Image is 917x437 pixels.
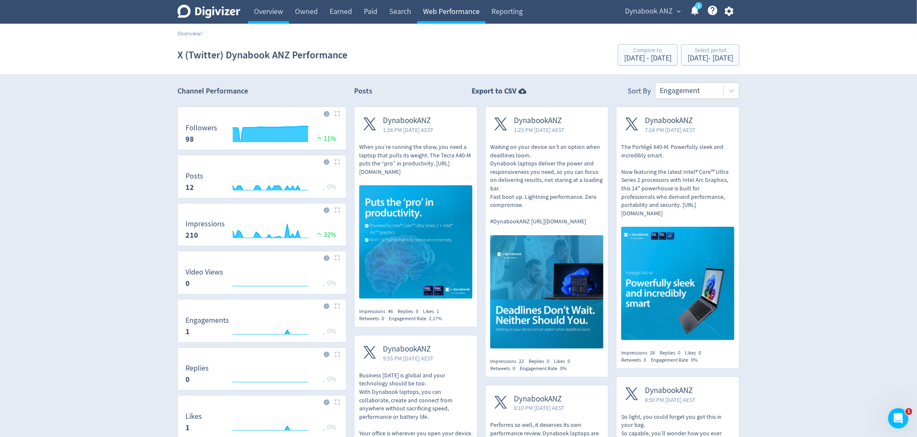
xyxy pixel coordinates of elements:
span: DynabookANZ [514,394,565,404]
span: 11% [315,135,336,143]
span: 1 [437,308,439,315]
div: Sort By [628,86,651,99]
strong: 0 [186,374,190,385]
svg: Video Views 0 [181,268,343,291]
span: 0 [568,358,570,365]
dt: Posts [186,171,203,181]
dt: Video Views [186,267,223,277]
p: When you’re running the show, you need a laptop that pulls its weight. The Tecra A40-M puts the “... [359,143,472,176]
strong: 12 [186,182,194,192]
dt: Followers [186,123,217,133]
span: 0 [547,358,549,365]
span: 26 [650,349,655,356]
div: Retweets [359,315,389,322]
span: DynabookANZ [645,386,696,396]
span: 8:10 PM [DATE] AEST [514,404,565,412]
iframe: Intercom live chat [888,408,909,429]
div: Likes [423,308,444,315]
div: Replies [660,349,685,357]
div: Impressions [359,308,398,315]
a: DynabookANZ1:26 PM [DATE] AESTWhen you’re running the show, you need a laptop that pulls its weig... [355,107,477,301]
img: Placeholder [335,303,340,309]
div: Likes [685,349,706,357]
img: Placeholder [335,399,340,405]
span: 0 [699,349,701,356]
img: positive-performance.svg [315,231,324,237]
div: Engagement Rate [651,357,702,364]
p: The Portégé X40-M. Powerfully sleek and incredibly smart. Now featuring the latest Intel® Core™ U... [621,143,734,217]
img: positive-performance.svg [315,135,324,141]
span: 9:55 PM [DATE] AEST [383,354,434,363]
span: DynabookANZ [383,116,434,126]
div: Compare to [624,47,671,55]
a: DynabookANZ7:24 PM [DATE] AESTThe Portégé X40-M. Powerfully sleek and incredibly smart. Now featu... [617,107,739,343]
svg: Replies 0 [181,364,343,387]
strong: 210 [186,230,198,240]
h1: X (Twitter) Dynabook ANZ Performance [177,41,347,69]
span: 0 [513,365,515,372]
div: Replies [529,358,554,365]
strong: 98 [186,134,194,144]
div: Likes [554,358,575,365]
dt: Likes [186,412,202,421]
div: Retweets [490,365,520,372]
text: 1 [698,3,700,9]
span: 0% [560,365,567,372]
span: Dynabook ANZ [625,5,673,18]
button: Compare to[DATE] - [DATE] [618,44,678,66]
div: Retweets [621,357,651,364]
span: 0 [416,308,418,315]
dt: Engagements [186,316,229,325]
dt: Replies [186,363,209,373]
span: 1:25 PM [DATE] AEST [514,126,565,134]
p: Waiting on your device isn’t an option when deadlines loom. Dynabook laptops deliver the power an... [490,143,603,226]
span: expand_more [675,8,682,15]
h2: Posts [354,86,372,99]
button: Dynabook ANZ [622,5,683,18]
span: 1:26 PM [DATE] AEST [383,126,434,134]
a: 1 [695,2,702,9]
span: 8:50 PM [DATE] AEST [645,396,696,404]
span: 22 [519,358,524,365]
svg: Followers 98 [181,124,343,146]
div: Replies [398,308,423,315]
span: 0 [382,315,384,322]
a: DynabookANZ1:25 PM [DATE] AESTWaiting on your device isn’t an option when deadlines loom. Dynaboo... [486,107,608,351]
strong: Export to CSV [472,86,517,96]
span: DynabookANZ [514,116,565,126]
strong: 1 [186,423,190,433]
div: Impressions [621,349,660,357]
div: [DATE] - [DATE] [624,55,671,62]
span: 0 [678,349,680,356]
div: Select period [688,47,733,55]
span: 32% [315,231,336,239]
span: / [201,30,203,37]
svg: Posts 12 [181,172,343,195]
img: Placeholder [335,159,340,165]
span: 46 [388,308,393,315]
span: 0 [644,357,646,363]
strong: 0 [186,278,190,289]
a: Overview [177,30,201,37]
img: Placeholder [335,207,340,213]
img: Placeholder [335,255,340,261]
dt: Impressions [186,219,225,229]
button: Select period[DATE]- [DATE] [681,44,740,66]
span: _ 0% [322,279,336,287]
strong: 1 [186,327,190,337]
span: _ 0% [322,327,336,335]
span: DynabookANZ [383,344,434,354]
span: _ 0% [322,375,336,383]
div: [DATE] - [DATE] [688,55,733,62]
span: _ 0% [322,423,336,432]
div: Engagement Rate [389,315,447,322]
h2: Channel Performance [177,86,347,96]
span: 2.17% [429,315,442,322]
span: 7:24 PM [DATE] AEST [645,126,696,134]
span: _ 0% [322,183,336,191]
svg: Impressions 210 [181,220,343,242]
div: Engagement Rate [520,365,571,372]
span: DynabookANZ [645,116,696,126]
div: Impressions [490,358,529,365]
span: 0% [691,357,698,363]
